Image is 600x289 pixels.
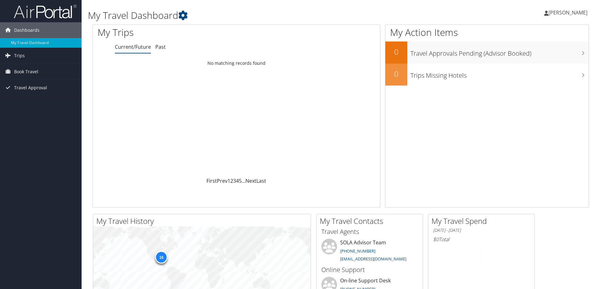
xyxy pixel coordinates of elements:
img: airportal-logo.png [14,4,77,19]
td: No matching records found [93,58,380,69]
a: 3 [233,177,236,184]
a: Next [245,177,256,184]
h3: Trips Missing Hotels [410,68,589,80]
a: 5 [239,177,242,184]
a: First [206,177,217,184]
a: 0Travel Approvals Pending (Advisor Booked) [385,42,589,64]
a: [EMAIL_ADDRESS][DOMAIN_NAME] [340,256,406,262]
span: $0 [433,236,439,243]
a: Past [155,43,166,50]
span: [PERSON_NAME] [549,9,587,16]
div: 16 [155,251,168,264]
li: SOLA Advisor Team [318,239,421,264]
h1: My Travel Dashboard [88,9,425,22]
a: 1 [228,177,230,184]
span: Book Travel [14,64,38,80]
h3: Travel Agents [321,227,418,236]
span: Travel Approval [14,80,47,96]
span: Trips [14,48,25,64]
h2: My Travel Contacts [320,216,423,226]
a: [PHONE_NUMBER] [340,248,375,254]
h6: Total [433,236,530,243]
h6: [DATE] - [DATE] [433,227,530,233]
h2: 0 [385,47,407,57]
a: 0Trips Missing Hotels [385,64,589,86]
a: Current/Future [115,43,151,50]
h1: My Trips [98,26,256,39]
h2: My Travel History [96,216,311,226]
h3: Online Support [321,265,418,274]
span: … [242,177,245,184]
a: 2 [230,177,233,184]
a: 4 [236,177,239,184]
span: Dashboards [14,22,40,38]
a: Prev [217,177,228,184]
a: [PERSON_NAME] [544,3,594,22]
a: Last [256,177,266,184]
h1: My Action Items [385,26,589,39]
h2: 0 [385,69,407,79]
h3: Travel Approvals Pending (Advisor Booked) [410,46,589,58]
h2: My Travel Spend [431,216,534,226]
